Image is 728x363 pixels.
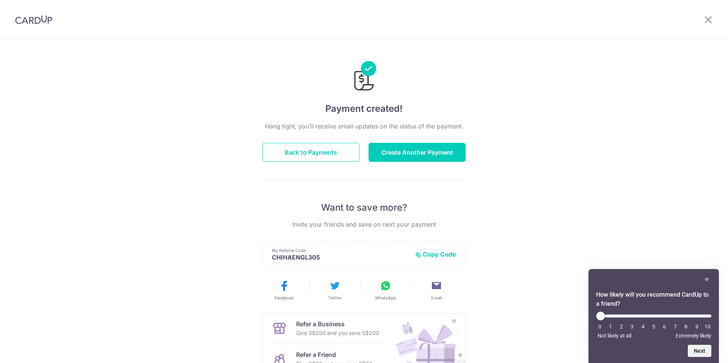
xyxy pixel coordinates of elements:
p: Refer a Friend [296,350,372,359]
button: Back to Payments [262,143,359,162]
button: Facebook [262,280,306,301]
span: Facebook [275,295,294,301]
p: Give S$200 and you save S$200 [296,329,379,338]
li: 2 [618,324,625,330]
p: CHIHAENGL305 [272,253,409,261]
span: Extremely likely [676,333,711,339]
p: Want to save more? [262,202,466,214]
button: Hide survey [702,275,711,284]
img: CardUp [15,15,52,24]
span: Not likely at all [598,333,631,339]
p: Refer a Business [296,319,379,329]
h2: How likely will you recommend CardUp to a friend? Select an option from 0 to 10, with 0 being Not... [596,290,711,308]
button: Twitter [312,280,357,301]
li: 1 [607,324,614,330]
img: Payments [352,61,376,93]
li: 10 [704,324,711,330]
button: Copy Code [415,250,456,258]
li: 0 [596,324,604,330]
li: 3 [628,324,636,330]
button: WhatsApp [363,280,408,301]
li: 5 [650,324,657,330]
div: How likely will you recommend CardUp to a friend? Select an option from 0 to 10, with 0 being Not... [596,275,711,357]
p: My Referral Code [272,247,409,253]
div: How likely will you recommend CardUp to a friend? Select an option from 0 to 10, with 0 being Not... [596,311,711,339]
li: 8 [682,324,690,330]
li: 6 [661,324,668,330]
span: WhatsApp [375,295,396,301]
button: Next question [688,345,711,357]
li: 4 [639,324,647,330]
button: Create Another Payment [369,143,466,162]
li: 7 [672,324,679,330]
p: Hang tight, you’ll receive email updates on the status of the payment. [262,122,466,131]
button: Email [414,280,459,301]
li: 9 [693,324,701,330]
span: Email [431,295,442,301]
h4: Payment created! [262,102,466,116]
span: Twitter [328,295,342,301]
p: Invite your friends and save on next your payment [262,220,466,229]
